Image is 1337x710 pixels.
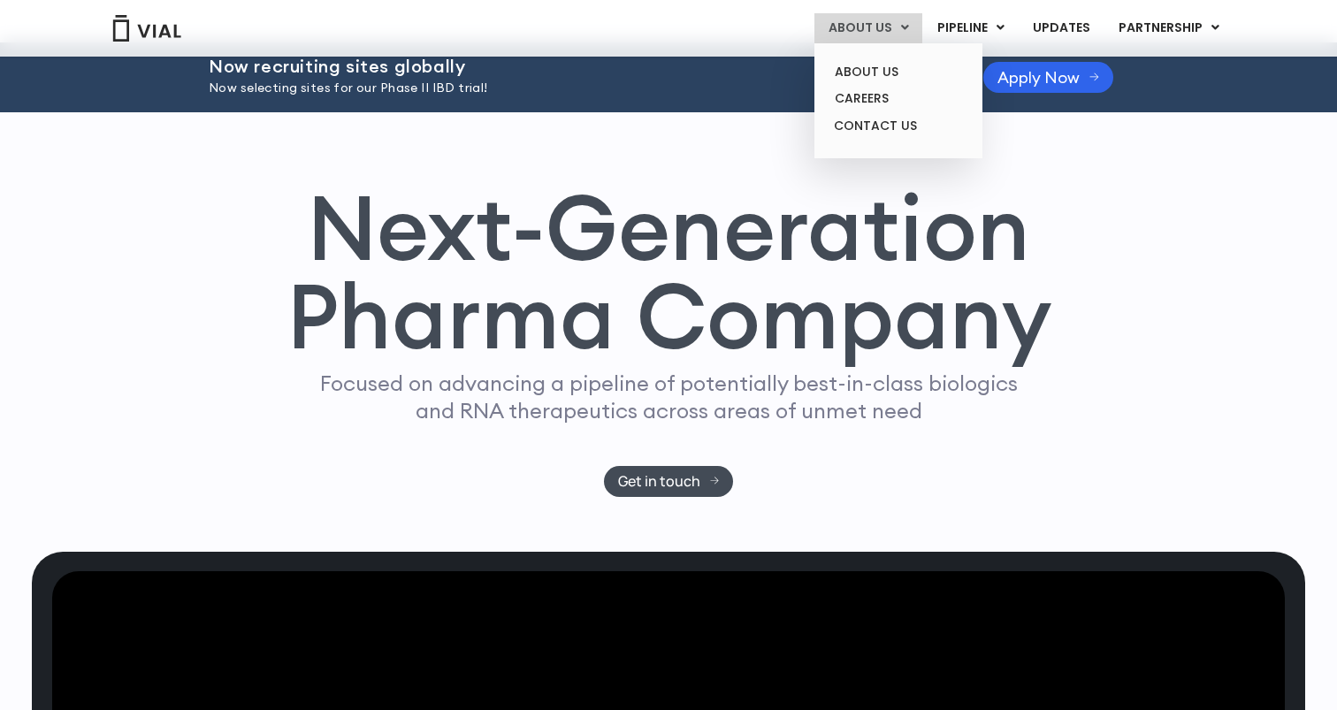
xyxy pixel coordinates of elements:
a: UPDATES [1019,13,1104,43]
span: Get in touch [618,475,700,488]
a: ABOUT US [821,58,975,86]
a: PARTNERSHIPMenu Toggle [1104,13,1234,43]
a: CAREERS [821,85,975,112]
a: CONTACT US [821,112,975,141]
p: Focused on advancing a pipeline of potentially best-in-class biologics and RNA therapeutics acros... [312,370,1025,424]
img: Vial Logo [111,15,182,42]
a: Get in touch [604,466,734,497]
p: Now selecting sites for our Phase II IBD trial! [209,79,939,98]
h2: Now recruiting sites globally [209,57,939,76]
a: Apply Now [983,62,1113,93]
a: ABOUT USMenu Toggle [814,13,922,43]
span: Apply Now [997,71,1080,84]
a: PIPELINEMenu Toggle [923,13,1018,43]
h1: Next-Generation Pharma Company [286,183,1051,362]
